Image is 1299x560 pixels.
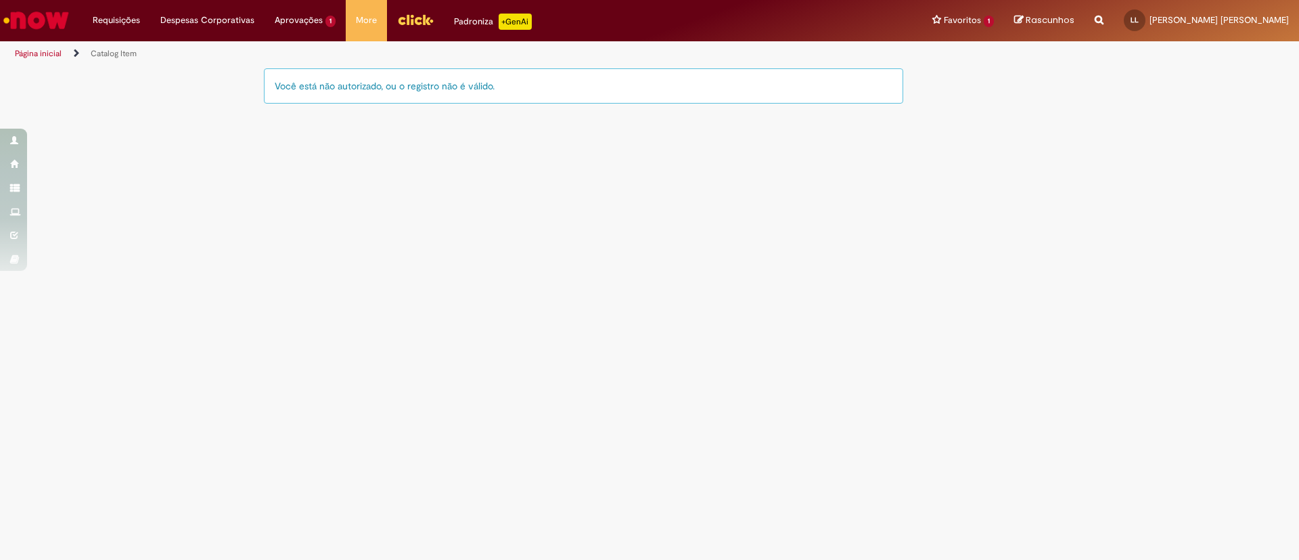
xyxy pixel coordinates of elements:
[1026,14,1074,26] span: Rascunhos
[1,7,71,34] img: ServiceNow
[93,14,140,27] span: Requisições
[397,9,434,30] img: click_logo_yellow_360x200.png
[454,14,532,30] div: Padroniza
[1149,14,1289,26] span: [PERSON_NAME] [PERSON_NAME]
[984,16,994,27] span: 1
[275,14,323,27] span: Aprovações
[1131,16,1139,24] span: LL
[356,14,377,27] span: More
[264,68,903,104] div: Você está não autorizado, ou o registro não é válido.
[944,14,981,27] span: Favoritos
[160,14,254,27] span: Despesas Corporativas
[10,41,856,66] ul: Trilhas de página
[91,48,137,59] a: Catalog Item
[1014,14,1074,27] a: Rascunhos
[15,48,62,59] a: Página inicial
[499,14,532,30] p: +GenAi
[325,16,336,27] span: 1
